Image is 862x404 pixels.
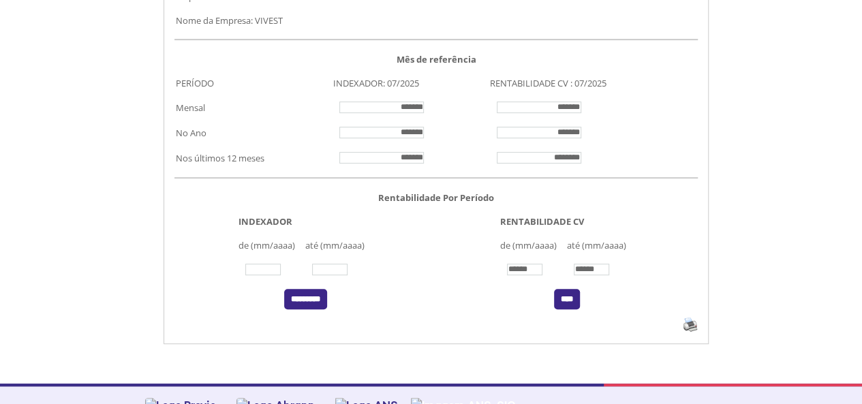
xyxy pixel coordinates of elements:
[683,316,698,333] img: printer_off.png
[331,71,488,95] td: INDEXADOR: 07/2025
[174,120,331,145] td: No Ano
[566,233,635,257] td: até (mm/aaaa)
[500,215,584,228] b: RENTABILIDADE CV
[397,53,476,65] b: Mês de referência
[304,233,373,257] td: até (mm/aaaa)
[174,8,698,32] td: Nome da Empresa: VIVEST
[174,95,331,120] td: Mensal
[238,215,292,228] b: INDEXADOR
[174,71,331,95] td: PERÍODO
[174,145,331,170] td: Nos últimos 12 meses
[378,191,494,204] b: Rentabilidade Por Período
[489,71,698,95] td: RENTABILIDADE CV : 07/2025
[499,233,566,257] td: de (mm/aaaa)
[237,233,304,257] td: de (mm/aaaa)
